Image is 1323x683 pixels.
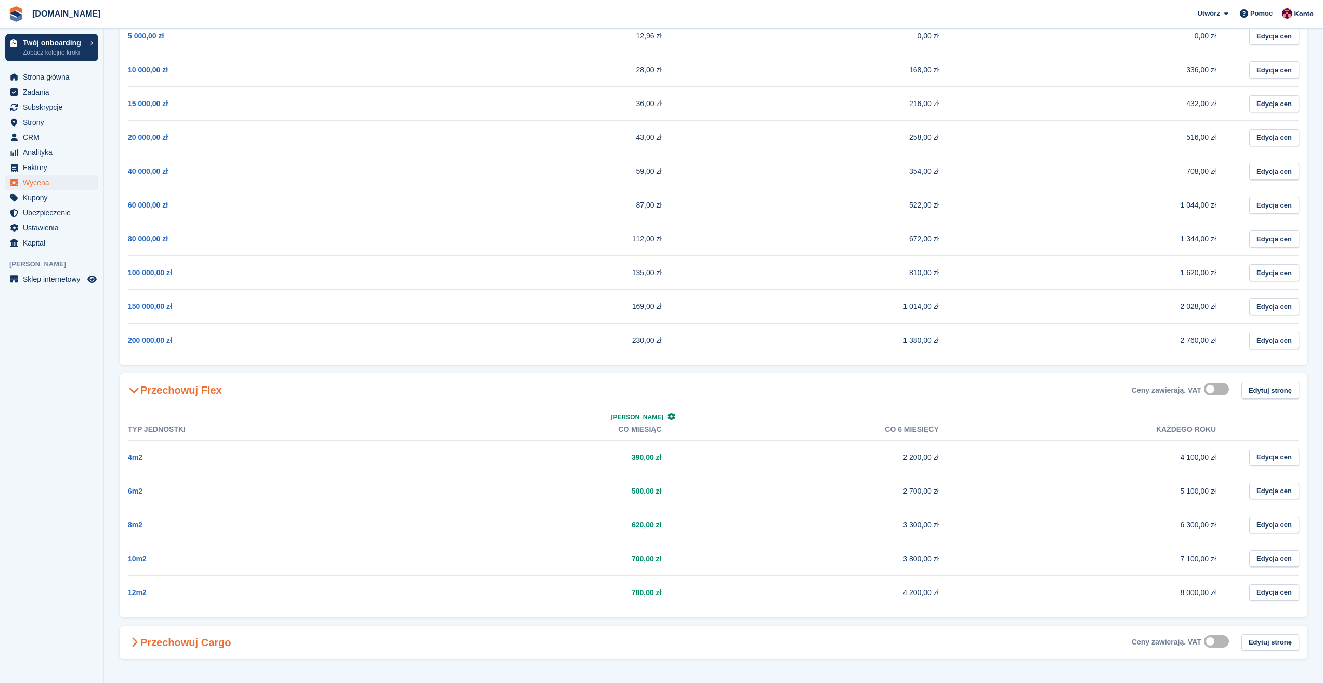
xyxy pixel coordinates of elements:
td: 1 014,00 zł [683,290,960,324]
a: Edycja cen [1249,197,1299,214]
td: 708,00 zł [960,154,1237,188]
span: Ubezpieczenie [23,205,85,220]
a: 40 000,00 zł [128,167,168,175]
a: Edycja cen [1249,61,1299,79]
a: 80 000,00 zł [128,235,168,243]
a: Edycja cen [1249,449,1299,466]
a: menu [5,145,98,160]
td: 3 800,00 zł [683,542,960,575]
td: 2 700,00 zł [683,474,960,508]
td: 1 380,00 zł [683,324,960,357]
td: 258,00 zł [683,121,960,154]
th: Typ jednostki [128,419,405,441]
a: Edycja cen [1249,163,1299,180]
a: Edycja cen [1249,550,1299,568]
td: 112,00 zł [405,222,682,256]
a: [DOMAIN_NAME] [28,5,105,22]
a: Edycja cen [1249,332,1299,349]
a: Edycja cen [1249,129,1299,146]
p: Zobacz kolejne kroki [23,48,85,57]
a: 5 000,00 zł [128,32,164,40]
td: 135,00 zł [405,256,682,290]
a: 10 000,00 zł [128,66,168,74]
td: 432,00 zł [960,87,1237,121]
span: [PERSON_NAME] [9,259,103,269]
span: Faktury [23,160,85,175]
a: menu [5,160,98,175]
td: 168,00 zł [683,53,960,87]
td: 522,00 zł [683,188,960,222]
a: 8m2 [128,521,142,529]
td: 28,00 zł [405,53,682,87]
td: 230,00 zł [405,324,682,357]
td: 6 300,00 zł [960,508,1237,542]
span: Zadania [23,85,85,99]
a: menu [5,115,98,130]
a: Edycja cen [1249,230,1299,248]
a: menu [5,70,98,84]
a: menu [5,236,98,250]
a: 12m2 [128,588,147,597]
td: 59,00 zł [405,154,682,188]
td: 4 200,00 zł [683,575,960,609]
a: 6m2 [128,487,142,495]
td: 2 760,00 zł [960,324,1237,357]
a: menu [5,221,98,235]
a: 10m2 [128,555,147,563]
a: Edytuj stronę [1241,634,1299,651]
th: Co 6 miesięcy [683,419,960,441]
span: Utwórz [1197,8,1220,19]
td: 2 028,00 zł [960,290,1237,324]
span: Konto [1294,9,1314,19]
td: 8 000,00 zł [960,575,1237,609]
th: Każdego roku [960,419,1237,441]
a: menu [5,85,98,99]
td: 3 300,00 zł [683,508,960,542]
td: 700,00 zł [405,542,682,575]
td: 1 344,00 zł [960,222,1237,256]
div: Ceny zawierają. VAT [1132,638,1201,647]
span: Sklep internetowy [23,272,85,287]
a: 4m2 [128,453,142,461]
td: 780,00 zł [405,575,682,609]
a: 150 000,00 zł [128,302,172,311]
td: 7 100,00 zł [960,542,1237,575]
th: Co miesiąc [405,419,682,441]
span: CRM [23,130,85,145]
span: Strony [23,115,85,130]
a: menu [5,175,98,190]
a: [PERSON_NAME] [611,414,675,421]
td: 354,00 zł [683,154,960,188]
a: Edycja cen [1249,517,1299,534]
td: 0,00 zł [960,19,1237,53]
img: Mateusz Kacwin [1282,8,1292,19]
td: 87,00 zł [405,188,682,222]
a: 200 000,00 zł [128,336,172,344]
p: Twój onboarding [23,39,85,46]
a: menu [5,100,98,114]
a: menu [5,190,98,205]
span: [PERSON_NAME] [611,414,663,421]
a: 20 000,00 zł [128,133,168,141]
td: 1 620,00 zł [960,256,1237,290]
td: 2 200,00 zł [683,440,960,474]
a: Twój onboarding Zobacz kolejne kroki [5,34,98,61]
a: Edycja cen [1249,483,1299,500]
td: 1 044,00 zł [960,188,1237,222]
td: 4 100,00 zł [960,440,1237,474]
td: 620,00 zł [405,508,682,542]
a: menu [5,272,98,287]
a: Edycja cen [1249,95,1299,112]
div: Ceny zawierają. VAT [1132,386,1201,395]
td: 5 100,00 zł [960,474,1237,508]
td: 336,00 zł [960,53,1237,87]
td: 516,00 zł [960,121,1237,154]
a: 100 000,00 zł [128,268,172,277]
a: Edycja cen [1249,28,1299,45]
span: Pomoc [1250,8,1273,19]
a: 60 000,00 zł [128,201,168,209]
span: Kapitał [23,236,85,250]
td: 390,00 zł [405,440,682,474]
a: Edycja cen [1249,584,1299,601]
td: 216,00 zł [683,87,960,121]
